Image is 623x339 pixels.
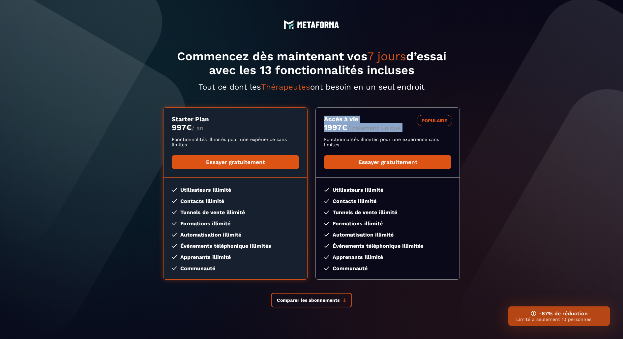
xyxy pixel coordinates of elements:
[172,187,299,193] li: Utilisateurs illimité
[324,198,451,204] li: Contacts illimité
[324,199,329,203] img: checked
[324,267,329,270] img: checked
[324,188,329,192] img: checked
[324,187,451,193] li: Utilisateurs illimité
[324,232,451,238] li: Automatisation illimité
[172,255,177,259] img: checked
[172,265,299,271] li: Communauté
[324,222,329,225] img: checked
[324,155,451,169] a: Essayer gratuitement
[324,123,347,132] money: 1997
[324,116,451,123] h3: Accès à vie
[261,82,310,92] span: Thérapeutes
[324,244,329,248] img: checked
[324,265,451,271] li: Communauté
[172,123,192,132] money: 997
[347,125,400,131] span: / paiement unique
[163,49,460,77] h1: Commencez dès maintenant vos d’essai avec les 13 fonctionnalités incluses
[172,155,299,169] a: Essayer gratuitement
[172,233,177,237] img: checked
[531,311,536,316] img: ifno
[516,317,602,322] p: Limité à seulement 10 personnes
[324,209,451,215] li: Tunnels de vente illimité
[417,115,452,126] div: POPULAIRE
[172,254,299,260] li: Apprenants illimité
[516,310,602,317] h3: -67% de réduction
[172,188,177,192] img: checked
[172,209,299,215] li: Tunnels de vente illimité
[192,125,203,131] span: / an
[172,137,299,147] p: Fonctionnalités illimités pour une expérience sans limites
[324,220,451,227] li: Formations illimité
[367,49,406,63] span: 7 jours
[172,243,299,249] li: Événements téléphonique illimités
[172,244,177,248] img: checked
[172,222,177,225] img: checked
[277,297,340,303] span: Comparer les abonnements
[172,220,299,227] li: Formations illimité
[172,211,177,214] img: checked
[342,123,347,132] currency: €
[172,267,177,270] img: checked
[186,123,192,132] currency: €
[172,198,299,204] li: Contacts illimité
[172,199,177,203] img: checked
[324,211,329,214] img: checked
[163,82,460,92] p: Tout ce dont les ont besoin en un seul endroit
[297,21,339,28] img: logo
[324,243,451,249] li: Événements téléphonique illimités
[172,116,299,123] h3: Starter Plan
[271,293,352,307] button: Comparer les abonnements
[324,137,451,147] p: Fonctionnalités illimités pour une expérience sans limites
[324,254,451,260] li: Apprenants illimité
[172,232,299,238] li: Automatisation illimité
[324,255,329,259] img: checked
[324,233,329,237] img: checked
[284,20,294,30] img: logo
